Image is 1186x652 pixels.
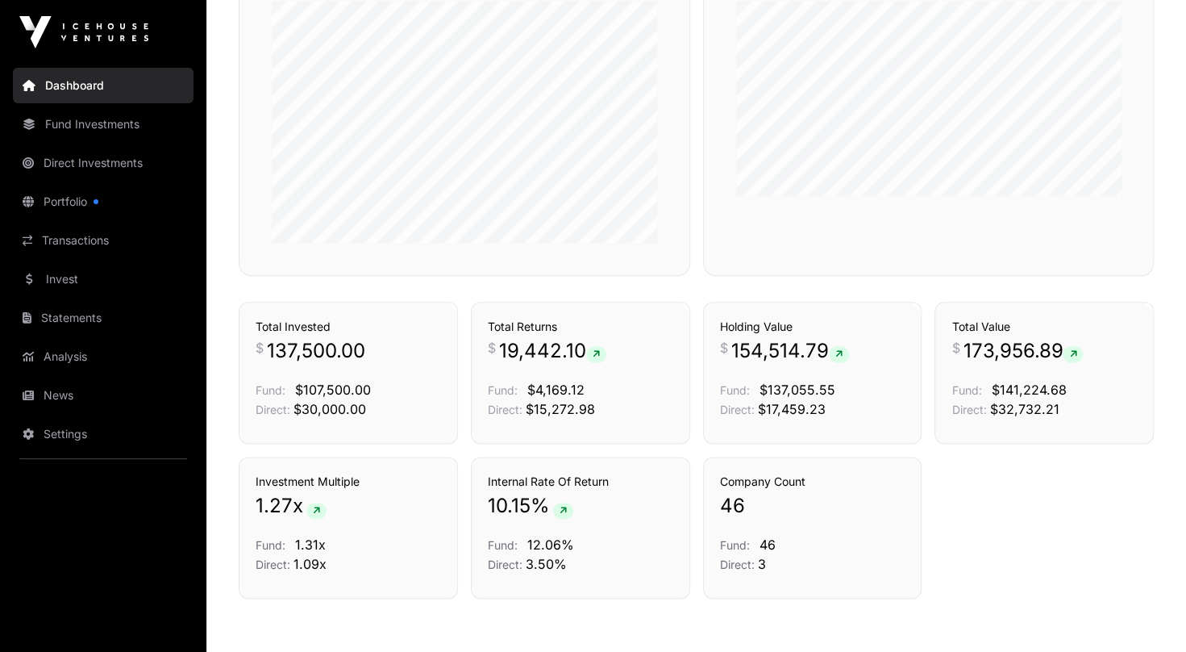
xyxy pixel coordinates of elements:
span: $141,224.68 [991,382,1066,398]
span: Direct: [720,403,755,416]
span: Fund: [256,538,285,552]
span: Fund: [488,538,518,552]
span: 19,442.10 [499,338,606,364]
span: $ [951,338,959,357]
a: Invest [13,261,194,297]
h3: Total Value [951,319,1137,335]
span: 3 [758,556,766,572]
a: Fund Investments [13,107,194,142]
span: $107,500.00 [295,382,371,398]
span: 154,514.79 [731,338,849,364]
a: Settings [13,416,194,452]
iframe: Chat Widget [1105,575,1186,652]
span: Fund: [951,383,981,397]
span: % [531,493,550,519]
span: $ [720,338,728,357]
h3: Total Invested [256,319,441,335]
img: Icehouse Ventures Logo [19,16,148,48]
span: $4,169.12 [527,382,585,398]
h3: Holding Value [720,319,905,335]
span: Fund: [256,383,285,397]
span: 46 [759,537,776,553]
span: Direct: [256,558,290,571]
span: Direct: [951,403,986,416]
span: $ [256,338,264,357]
span: Fund: [488,383,518,397]
span: $ [488,338,496,357]
span: Direct: [720,558,755,571]
span: $32,732.21 [989,401,1059,417]
span: 137,500.00 [267,338,365,364]
span: Fund: [720,383,750,397]
span: 46 [720,493,745,519]
a: News [13,378,194,413]
a: Analysis [13,339,194,374]
span: $30,000.00 [293,401,366,417]
a: Portfolio [13,184,194,219]
h3: Internal Rate Of Return [488,474,673,490]
span: 12.06% [527,537,574,553]
a: Dashboard [13,68,194,103]
span: Direct: [256,403,290,416]
span: x [293,493,303,519]
span: 3.50% [526,556,567,572]
span: $137,055.55 [759,382,835,398]
span: Direct: [488,558,522,571]
span: 1.09x [293,556,327,572]
span: Direct: [488,403,522,416]
h3: Investment Multiple [256,474,441,490]
a: Statements [13,300,194,336]
span: 10.15 [488,493,531,519]
a: Transactions [13,223,194,258]
span: 1.31x [295,537,326,553]
a: Direct Investments [13,145,194,181]
span: $15,272.98 [526,401,595,417]
h3: Company Count [720,474,905,490]
span: $17,459.23 [758,401,826,417]
span: 173,956.89 [963,338,1083,364]
span: Fund: [720,538,750,552]
span: 1.27 [256,493,293,519]
h3: Total Returns [488,319,673,335]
